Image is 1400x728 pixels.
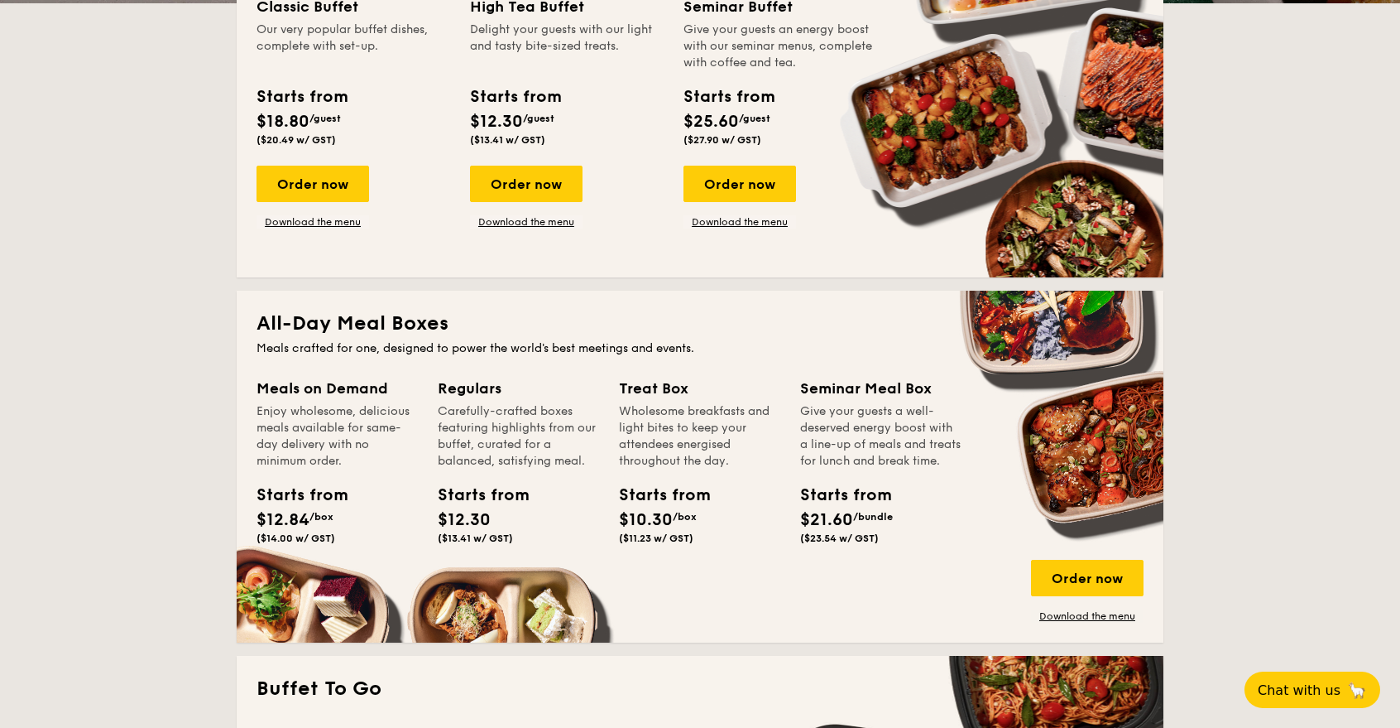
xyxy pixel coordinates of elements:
[1347,681,1367,700] span: 🦙
[257,112,309,132] span: $18.80
[470,134,545,146] span: ($13.41 w/ GST)
[257,215,369,229] a: Download the menu
[438,510,491,530] span: $12.30
[800,510,853,530] span: $21.60
[257,676,1143,702] h2: Buffet To Go
[257,134,336,146] span: ($20.49 w/ GST)
[257,340,1143,357] div: Meals crafted for one, designed to power the world's best meetings and events.
[739,113,770,124] span: /guest
[619,510,673,530] span: $10.30
[683,112,739,132] span: $25.60
[683,166,796,202] div: Order now
[257,403,418,470] div: Enjoy wholesome, delicious meals available for same-day delivery with no minimum order.
[619,483,693,508] div: Starts from
[619,403,780,470] div: Wholesome breakfasts and light bites to keep your attendees energised throughout the day.
[470,215,583,229] a: Download the menu
[438,483,512,508] div: Starts from
[309,113,341,124] span: /guest
[800,533,879,544] span: ($23.54 w/ GST)
[1244,672,1380,708] button: Chat with us🦙
[800,483,875,508] div: Starts from
[470,84,560,109] div: Starts from
[470,22,664,71] div: Delight your guests with our light and tasty bite-sized treats.
[470,166,583,202] div: Order now
[470,112,523,132] span: $12.30
[853,511,893,523] span: /bundle
[800,403,961,470] div: Give your guests a well-deserved energy boost with a line-up of meals and treats for lunch and br...
[257,533,335,544] span: ($14.00 w/ GST)
[309,511,333,523] span: /box
[683,215,796,229] a: Download the menu
[683,84,774,109] div: Starts from
[673,511,697,523] span: /box
[683,22,877,71] div: Give your guests an energy boost with our seminar menus, complete with coffee and tea.
[523,113,554,124] span: /guest
[619,377,780,400] div: Treat Box
[683,134,761,146] span: ($27.90 w/ GST)
[800,377,961,400] div: Seminar Meal Box
[438,533,513,544] span: ($13.41 w/ GST)
[257,84,347,109] div: Starts from
[1031,560,1143,596] div: Order now
[1258,682,1340,698] span: Chat with us
[257,22,450,71] div: Our very popular buffet dishes, complete with set-up.
[257,483,331,508] div: Starts from
[257,311,1143,337] h2: All-Day Meal Boxes
[619,533,693,544] span: ($11.23 w/ GST)
[438,377,599,400] div: Regulars
[438,403,599,470] div: Carefully-crafted boxes featuring highlights from our buffet, curated for a balanced, satisfying ...
[257,510,309,530] span: $12.84
[257,166,369,202] div: Order now
[1031,610,1143,623] a: Download the menu
[257,377,418,400] div: Meals on Demand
